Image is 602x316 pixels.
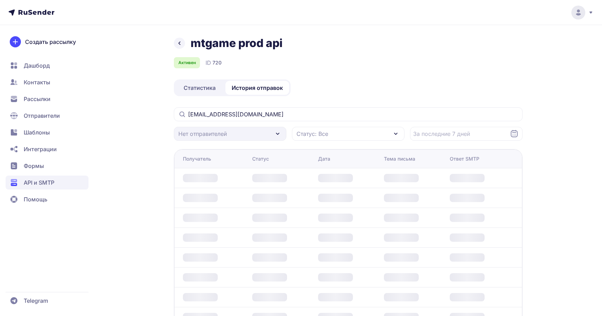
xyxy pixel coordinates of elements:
span: Помощь [24,195,47,203]
span: Статус: Все [296,130,328,138]
span: Рассылки [24,95,51,103]
span: Отправители [24,111,60,120]
span: Формы [24,162,44,170]
span: Интеграции [24,145,57,153]
a: Telegram [6,294,88,308]
span: Статистика [184,84,216,92]
span: API и SMTP [24,178,54,187]
span: Дашборд [24,61,50,70]
div: ID [206,59,222,67]
a: Статистика [175,81,224,95]
div: Получатель [183,155,211,162]
span: Активен [178,60,196,65]
span: История отправок [232,84,283,92]
div: Статус [252,155,269,162]
input: Поиск [174,107,523,121]
h1: mtgame prod api [191,36,283,50]
span: Telegram [24,296,48,305]
input: Datepicker input [410,127,523,141]
span: Контакты [24,78,50,86]
div: Дата [318,155,330,162]
span: Создать рассылку [25,38,76,46]
span: 720 [213,59,222,66]
a: История отправок [225,81,289,95]
div: Тема письма [384,155,415,162]
span: Шаблоны [24,128,50,137]
div: Ответ SMTP [450,155,479,162]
